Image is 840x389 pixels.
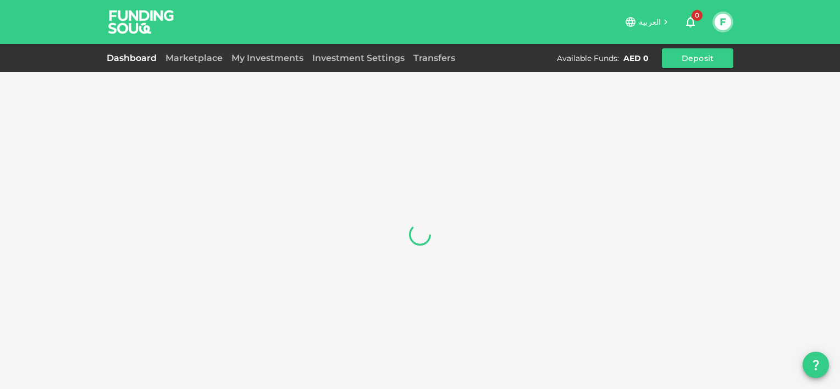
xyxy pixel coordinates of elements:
[623,53,649,64] div: AED 0
[662,48,733,68] button: Deposit
[679,11,701,33] button: 0
[161,53,227,63] a: Marketplace
[107,53,161,63] a: Dashboard
[557,53,619,64] div: Available Funds :
[803,352,829,378] button: question
[639,17,661,27] span: العربية
[715,14,731,30] button: F
[692,10,703,21] span: 0
[227,53,308,63] a: My Investments
[308,53,409,63] a: Investment Settings
[409,53,460,63] a: Transfers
